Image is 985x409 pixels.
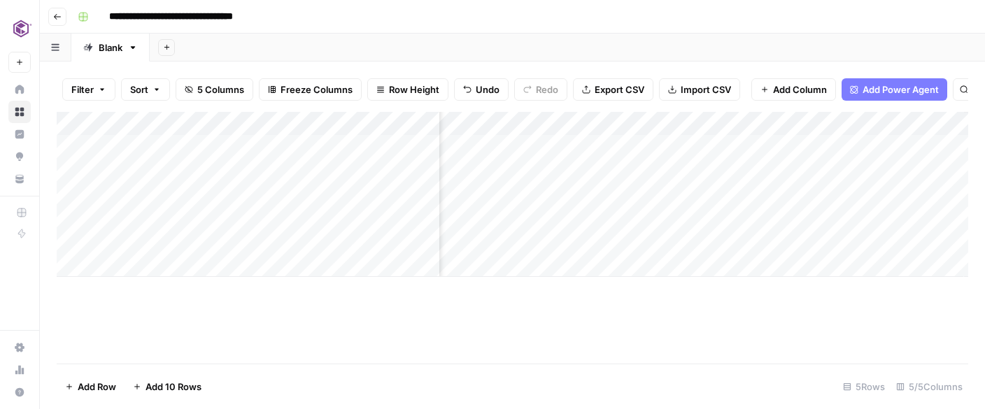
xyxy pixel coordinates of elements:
[99,41,122,55] div: Blank
[8,359,31,381] a: Usage
[62,78,115,101] button: Filter
[367,78,448,101] button: Row Height
[751,78,836,101] button: Add Column
[8,123,31,145] a: Insights
[8,336,31,359] a: Settings
[71,34,150,62] a: Blank
[595,82,644,96] span: Export CSV
[514,78,567,101] button: Redo
[8,145,31,168] a: Opportunities
[176,78,253,101] button: 5 Columns
[8,168,31,190] a: Your Data
[863,82,939,96] span: Add Power Agent
[476,82,499,96] span: Undo
[659,78,740,101] button: Import CSV
[8,11,31,46] button: Workspace: Commvault
[71,82,94,96] span: Filter
[389,82,439,96] span: Row Height
[8,101,31,123] a: Browse
[259,78,362,101] button: Freeze Columns
[130,82,148,96] span: Sort
[281,82,353,96] span: Freeze Columns
[8,16,34,41] img: Commvault Logo
[891,375,968,398] div: 5/5 Columns
[573,78,653,101] button: Export CSV
[8,381,31,403] button: Help + Support
[842,78,947,101] button: Add Power Agent
[837,375,891,398] div: 5 Rows
[773,82,827,96] span: Add Column
[536,82,558,96] span: Redo
[454,78,509,101] button: Undo
[197,82,244,96] span: 5 Columns
[121,78,170,101] button: Sort
[78,380,116,394] span: Add Row
[146,380,201,394] span: Add 10 Rows
[57,375,125,398] button: Add Row
[125,375,210,398] button: Add 10 Rows
[8,78,31,101] a: Home
[681,82,731,96] span: Import CSV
